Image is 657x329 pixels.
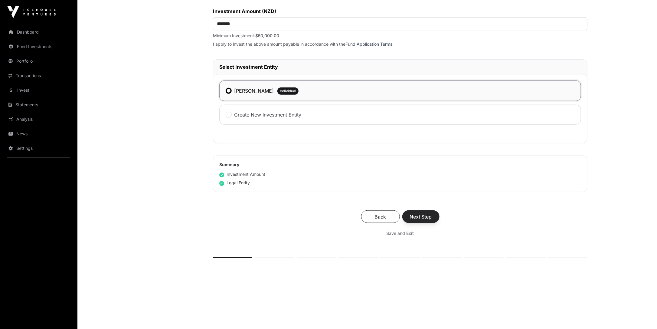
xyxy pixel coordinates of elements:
[5,127,73,140] a: News
[402,210,440,223] button: Next Step
[5,25,73,39] a: Dashboard
[234,111,301,118] label: Create New Investment Entity
[219,63,581,71] h2: Select Investment Entity
[213,33,587,39] p: Minimum Investment:
[5,98,73,111] a: Statements
[219,162,581,168] h2: Summary
[219,180,250,186] div: Legal Entity
[369,213,392,220] span: Back
[213,8,587,15] label: Investment Amount (NZD)
[280,89,296,94] span: Individual
[5,54,73,68] a: Portfolio
[361,210,400,223] button: Back
[345,41,392,47] a: Fund Application Terms
[219,171,265,177] div: Investment Amount
[387,230,414,236] span: Save and Exit
[5,113,73,126] a: Analysis
[234,87,274,94] label: [PERSON_NAME]
[5,40,73,53] a: Fund Investments
[410,213,432,220] span: Next Step
[379,228,421,239] button: Save and Exit
[7,6,56,18] img: Icehouse Ventures Logo
[255,33,279,38] span: $50,000.00
[627,300,657,329] iframe: Chat Widget
[5,69,73,82] a: Transactions
[5,142,73,155] a: Settings
[5,84,73,97] a: Invest
[213,41,587,47] p: I apply to invest the above amount payable in accordance with the .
